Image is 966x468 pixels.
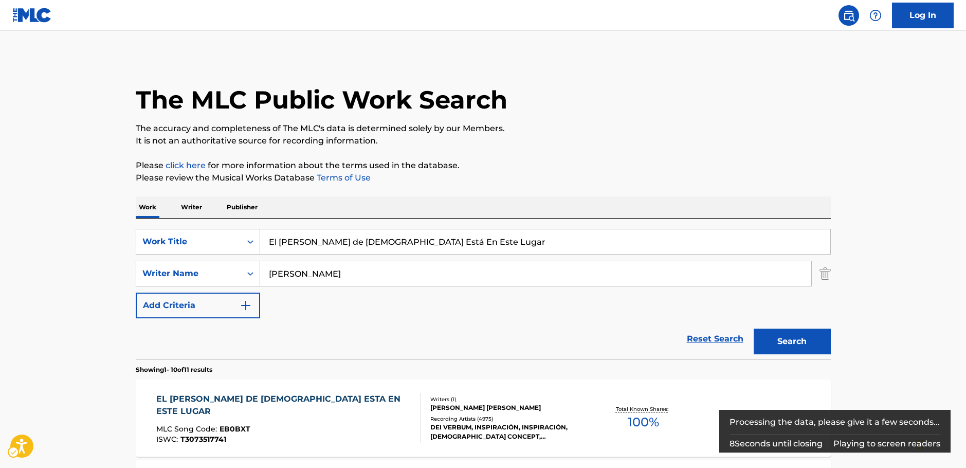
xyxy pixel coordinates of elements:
[156,424,220,434] span: MLC Song Code :
[315,173,371,183] a: Terms of Use
[156,393,412,418] div: EL [PERSON_NAME] DE [DEMOGRAPHIC_DATA] ESTA EN ESTE LUGAR
[224,196,261,218] p: Publisher
[682,328,749,350] a: Reset Search
[819,261,831,286] img: Delete Criterion
[730,439,735,448] span: 8
[616,405,671,413] p: Total Known Shares:
[220,424,250,434] span: EB0BXT
[178,196,205,218] p: Writer
[142,236,235,248] div: Work Title
[430,415,586,423] div: Recording Artists ( 4975 )
[869,9,882,22] img: help
[136,172,831,184] p: Please review the Musical Works Database
[136,293,260,318] button: Add Criteria
[136,196,159,218] p: Work
[136,135,831,147] p: It is not an authoritative source for recording information.
[136,380,831,457] a: EL [PERSON_NAME] DE [DEMOGRAPHIC_DATA] ESTA EN ESTE LUGARMLC Song Code:EB0BXTISWC:T3073517741Writ...
[142,267,235,280] div: Writer Name
[12,8,52,23] img: MLC Logo
[628,413,659,431] span: 100 %
[136,159,831,172] p: Please for more information about the terms used in the database.
[430,403,586,412] div: [PERSON_NAME] [PERSON_NAME]
[430,395,586,403] div: Writers ( 1 )
[843,9,855,22] img: search
[136,365,212,374] p: Showing 1 - 10 of 11 results
[754,329,831,354] button: Search
[730,410,941,435] div: Processing the data, please give it a few seconds...
[136,229,831,359] form: Search Form
[166,160,206,170] a: click here
[430,423,586,441] div: DEI VERBUM, INSPIRACIÓN, INSPIRACIÒN, [DEMOGRAPHIC_DATA] CONCEPT, [PERSON_NAME]
[260,261,811,286] input: Search...
[240,299,252,312] img: 9d2ae6d4665cec9f34b9.svg
[892,3,954,28] a: Log In
[180,435,226,444] span: T3073517741
[136,122,831,135] p: The accuracy and completeness of The MLC's data is determined solely by our Members.
[260,229,830,254] input: Search...
[156,435,180,444] span: ISWC :
[136,84,507,115] h1: The MLC Public Work Search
